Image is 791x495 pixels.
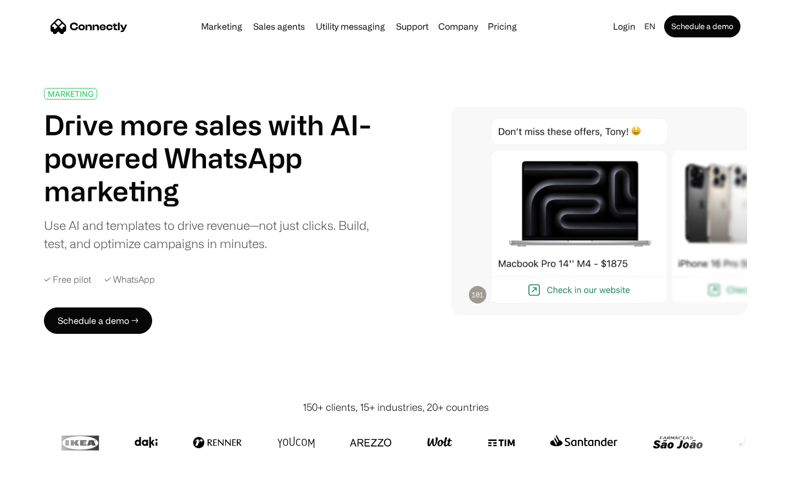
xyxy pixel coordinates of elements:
[11,475,66,491] aside: Language selected: English
[392,22,433,31] a: Support
[303,400,489,415] div: 150+ clients, 15+ industries, 20+ countries
[44,108,383,207] h1: Drive more sales with AI-powered WhatsApp marketing
[249,22,309,31] a: Sales agents
[48,90,93,98] div: MARKETING
[104,274,155,285] div: ✓ WhatsApp
[644,19,655,34] div: en
[609,19,640,34] a: Login
[311,22,389,31] a: Utility messaging
[438,19,478,34] div: Company
[22,476,66,491] ul: Language list
[44,274,91,285] div: ✓ Free pilot
[197,22,247,31] a: Marketing
[664,15,740,37] a: Schedule a demo
[44,216,383,252] div: Use AI and templates to drive revenue—not just clicks. Build, test, and optimize campaigns in min...
[483,22,521,31] a: Pricing
[44,307,152,334] a: Schedule a demo →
